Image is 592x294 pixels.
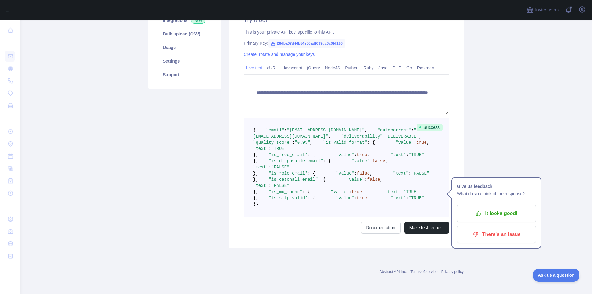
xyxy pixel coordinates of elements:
[349,189,351,194] span: :
[351,189,362,194] span: true
[5,37,15,49] div: ...
[370,171,372,176] span: ,
[367,140,375,145] span: : {
[269,152,307,157] span: "is_free_email"
[287,128,364,133] span: "[EMAIL_ADDRESS][DOMAIN_NAME]"
[385,134,419,139] span: "DELIVERABLE"
[244,63,265,73] a: Live test
[336,171,354,176] span: "value"
[380,177,383,182] span: ,
[411,171,430,176] span: "FALSE"
[347,177,365,182] span: "value"
[404,222,449,234] button: Make test request
[416,140,427,145] span: true
[364,177,367,182] span: :
[357,171,370,176] span: false
[253,152,258,157] span: },
[244,15,449,24] h2: Try it out
[362,189,364,194] span: ,
[253,189,258,194] span: },
[409,171,411,176] span: :
[415,63,437,73] a: Postman
[372,159,385,164] span: false
[155,41,214,54] a: Usage
[269,183,271,188] span: :
[427,140,429,145] span: ,
[343,63,361,73] a: Python
[396,140,414,145] span: "value"
[310,140,313,145] span: ,
[322,63,343,73] a: NodeJS
[385,189,401,194] span: "text"
[253,177,258,182] span: },
[354,152,357,157] span: :
[535,6,559,14] span: Invite users
[253,183,269,188] span: "text"
[244,29,449,35] div: This is your private API key, specific to this API.
[253,140,292,145] span: "quality_score"
[253,196,258,201] span: },
[457,226,536,243] button: There's an issue
[191,18,205,24] span: New
[409,152,424,157] span: "TRUE"
[269,196,307,201] span: "is_smtp_valid"
[305,63,322,73] a: jQuery
[457,183,536,190] h1: Give us feedback
[390,196,406,201] span: "text"
[357,152,367,157] span: true
[404,63,415,73] a: Go
[328,134,331,139] span: ,
[269,146,271,151] span: :
[292,140,294,145] span: :
[5,112,15,125] div: ...
[155,54,214,68] a: Settings
[410,270,437,274] a: Terms of service
[385,159,388,164] span: ,
[357,196,367,201] span: true
[390,152,406,157] span: "text"
[5,200,15,212] div: ...
[155,14,214,27] a: Integrations New
[253,171,258,176] span: },
[367,196,370,201] span: ,
[331,189,349,194] span: "value"
[409,196,424,201] span: "TRUE"
[269,159,323,164] span: "is_disposable_email"
[393,171,409,176] span: "text"
[323,140,367,145] span: "is_valid_format"
[302,189,310,194] span: : {
[307,152,315,157] span: : {
[390,63,404,73] a: PHP
[414,140,416,145] span: :
[364,128,367,133] span: ,
[253,165,269,170] span: "text"
[401,189,403,194] span: :
[256,202,258,207] span: }
[269,189,302,194] span: "is_mx_found"
[367,177,380,182] span: false
[253,146,269,151] span: "text"
[269,171,307,176] span: "is_role_email"
[269,165,271,170] span: :
[525,5,560,15] button: Invite users
[417,124,443,131] span: Success
[380,270,407,274] a: Abstract API Inc.
[271,183,290,188] span: "FALSE"
[253,202,256,207] span: }
[533,269,580,282] iframe: Toggle Customer Support
[354,196,357,201] span: :
[441,270,464,274] a: Privacy policy
[367,152,370,157] span: ,
[155,27,214,41] a: Bulk upload (CSV)
[462,229,531,240] p: There's an issue
[244,52,315,57] a: Create, rotate and manage your keys
[419,134,421,139] span: ,
[271,146,287,151] span: "TRUE"
[370,159,372,164] span: :
[406,152,409,157] span: :
[268,39,345,48] span: 28dba67d44b84e55adf639dc6c6fd136
[323,159,331,164] span: : {
[336,152,354,157] span: "value"
[341,134,383,139] span: "deliverability"
[318,177,326,182] span: : {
